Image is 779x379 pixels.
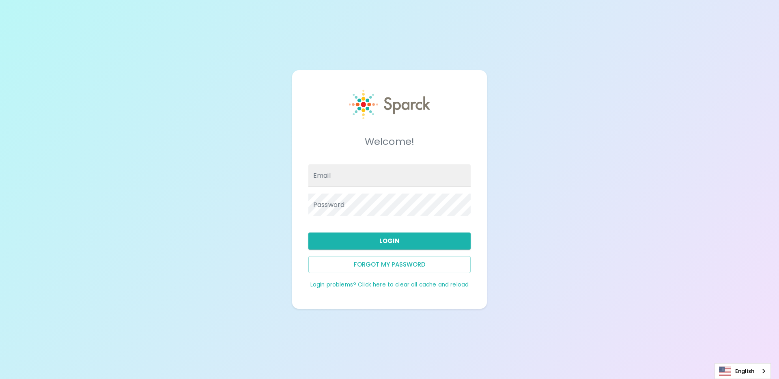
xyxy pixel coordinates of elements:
img: Sparck logo [349,90,430,119]
aside: Language selected: English [714,363,771,379]
div: Language [714,363,771,379]
button: Forgot my password [308,256,471,273]
a: English [715,364,770,379]
h5: Welcome! [308,135,471,148]
button: Login [308,233,471,250]
a: Login problems? Click here to clear all cache and reload [310,281,469,289]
